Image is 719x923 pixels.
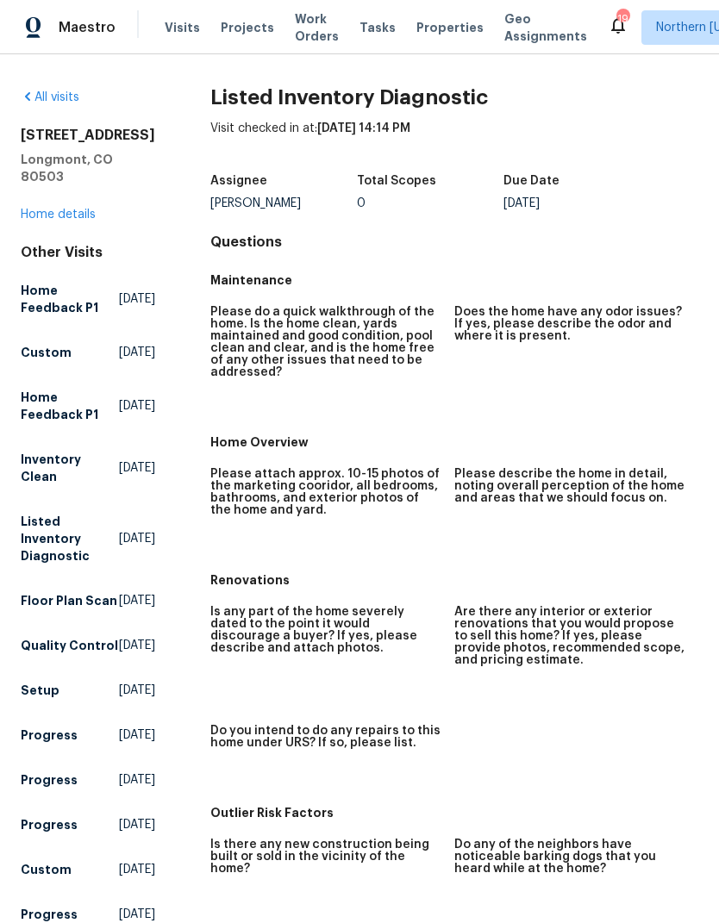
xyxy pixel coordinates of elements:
a: Progress[DATE] [21,720,155,751]
h5: Progress [21,906,78,923]
span: [DATE] [119,592,155,609]
h5: Progress [21,727,78,744]
div: 19 [616,10,628,28]
span: Tasks [359,22,396,34]
h5: Due Date [503,175,560,187]
h5: Floor Plan Scan [21,592,117,609]
h5: Home Feedback P1 [21,389,119,423]
span: Projects [221,19,274,36]
h5: Total Scopes [357,175,436,187]
h5: Setup [21,682,59,699]
a: All visits [21,91,79,103]
a: Setup[DATE] [21,675,155,706]
h5: Custom [21,861,72,878]
h2: [STREET_ADDRESS] [21,127,155,144]
span: [DATE] 14:14 PM [317,122,410,134]
span: Maestro [59,19,116,36]
a: Home Feedback P1[DATE] [21,275,155,323]
h5: Is any part of the home severely dated to the point it would discourage a buyer? If yes, please d... [210,606,441,654]
div: [DATE] [503,197,650,209]
h2: Listed Inventory Diagnostic [210,89,698,106]
h5: Renovations [210,571,698,589]
h5: Maintenance [210,271,698,289]
h5: Progress [21,816,78,833]
span: [DATE] [119,861,155,878]
span: Work Orders [295,10,339,45]
h5: Progress [21,771,78,789]
span: Geo Assignments [504,10,587,45]
a: Custom[DATE] [21,337,155,368]
span: [DATE] [119,637,155,654]
h5: Please attach approx. 10-15 photos of the marketing cooridor, all bedrooms, bathrooms, and exteri... [210,468,441,516]
h4: Questions [210,234,698,251]
span: [DATE] [119,344,155,361]
a: Home Feedback P1[DATE] [21,382,155,430]
span: [DATE] [119,906,155,923]
span: [DATE] [119,397,155,415]
h5: Outlier Risk Factors [210,804,698,821]
a: Custom[DATE] [21,854,155,885]
a: Progress[DATE] [21,809,155,840]
span: Properties [416,19,484,36]
span: [DATE] [119,816,155,833]
a: Inventory Clean[DATE] [21,444,155,492]
a: Home details [21,209,96,221]
h5: Please describe the home in detail, noting overall perception of the home and areas that we shoul... [454,468,685,504]
h5: Longmont, CO 80503 [21,151,155,185]
h5: Listed Inventory Diagnostic [21,513,119,564]
span: Visits [165,19,200,36]
span: [DATE] [119,530,155,547]
a: Quality Control[DATE] [21,630,155,661]
h5: Does the home have any odor issues? If yes, please describe the odor and where it is present. [454,306,685,342]
h5: Assignee [210,175,267,187]
div: [PERSON_NAME] [210,197,357,209]
h5: Are there any interior or exterior renovations that you would propose to sell this home? If yes, ... [454,606,685,666]
div: 0 [357,197,503,209]
span: [DATE] [119,682,155,699]
a: Floor Plan Scan[DATE] [21,585,155,616]
h5: Home Feedback P1 [21,282,119,316]
span: [DATE] [119,771,155,789]
h5: Quality Control [21,637,118,654]
span: [DATE] [119,459,155,477]
h5: Do any of the neighbors have noticeable barking dogs that you heard while at the home? [454,839,685,875]
h5: Please do a quick walkthrough of the home. Is the home clean, yards maintained and good condition... [210,306,441,378]
span: [DATE] [119,290,155,308]
span: [DATE] [119,727,155,744]
h5: Home Overview [210,433,698,451]
h5: Inventory Clean [21,451,119,485]
div: Other Visits [21,244,155,261]
h5: Custom [21,344,72,361]
h5: Is there any new construction being built or sold in the vicinity of the home? [210,839,441,875]
a: Progress[DATE] [21,764,155,795]
a: Listed Inventory Diagnostic[DATE] [21,506,155,571]
div: Visit checked in at: [210,120,698,165]
h5: Do you intend to do any repairs to this home under URS? If so, please list. [210,725,441,749]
